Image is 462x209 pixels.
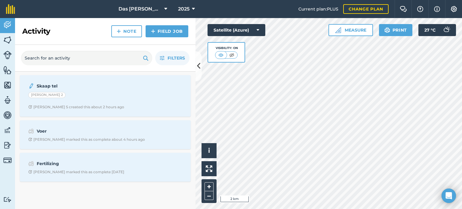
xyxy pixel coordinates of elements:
[384,26,390,34] img: svg+xml;base64,PHN2ZyB4bWxucz0iaHR0cDovL3d3dy53My5vcmcvMjAwMC9zdmciIHdpZHRoPSIxOSIgaGVpZ2h0PSIyNC...
[22,26,50,36] h2: Activity
[28,128,34,135] img: svg+xml;base64,PD94bWwgdmVyc2lvbj0iMS4wIiBlbmNvZGluZz0idXRmLTgiPz4KPCEtLSBHZW5lcmF0b3I6IEFkb2JlIE...
[3,156,12,164] img: svg+xml;base64,PD94bWwgdmVyc2lvbj0iMS4wIiBlbmNvZGluZz0idXRmLTgiPz4KPCEtLSBHZW5lcmF0b3I6IEFkb2JlIE...
[205,191,214,200] button: –
[28,170,32,174] img: Clock with arrow pointing clockwise
[328,24,373,36] button: Measure
[424,24,436,36] span: 27 ° C
[37,83,132,89] strong: Skaap tel
[228,52,236,58] img: svg+xml;base64,PHN2ZyB4bWxucz0iaHR0cDovL3d3dy53My5vcmcvMjAwMC9zdmciIHdpZHRoPSI1MCIgaGVpZ2h0PSI0MC...
[23,124,187,146] a: VoerClock with arrow pointing clockwise[PERSON_NAME] marked this as complete about 4 hours ago
[28,170,124,174] div: [PERSON_NAME] marked this as complete [DATE]
[28,137,32,141] img: Clock with arrow pointing clockwise
[146,25,188,37] a: Field Job
[3,81,12,90] img: svg+xml;base64,PHN2ZyB4bWxucz0iaHR0cDovL3d3dy53My5vcmcvMjAwMC9zdmciIHdpZHRoPSI1NiIgaGVpZ2h0PSI2MC...
[111,25,142,37] a: Note
[202,143,217,158] button: i
[343,4,389,14] a: Change plan
[208,24,265,36] button: Satellite (Azure)
[3,66,12,75] img: svg+xml;base64,PHN2ZyB4bWxucz0iaHR0cDovL3d3dy53My5vcmcvMjAwMC9zdmciIHdpZHRoPSI1NiIgaGVpZ2h0PSI2MC...
[37,160,132,167] strong: Fertilizing
[3,35,12,45] img: svg+xml;base64,PHN2ZyB4bWxucz0iaHR0cDovL3d3dy53My5vcmcvMjAwMC9zdmciIHdpZHRoPSI1NiIgaGVpZ2h0PSI2MC...
[3,51,12,59] img: svg+xml;base64,PD94bWwgdmVyc2lvbj0iMS4wIiBlbmNvZGluZz0idXRmLTgiPz4KPCEtLSBHZW5lcmF0b3I6IEFkb2JlIE...
[417,6,424,12] img: A question mark icon
[28,160,34,167] img: svg+xml;base64,PD94bWwgdmVyc2lvbj0iMS4wIiBlbmNvZGluZz0idXRmLTgiPz4KPCEtLSBHZW5lcmF0b3I6IEFkb2JlIE...
[3,20,12,29] img: svg+xml;base64,PD94bWwgdmVyc2lvbj0iMS4wIiBlbmNvZGluZz0idXRmLTgiPz4KPCEtLSBHZW5lcmF0b3I6IEFkb2JlIE...
[23,156,187,178] a: FertilizingClock with arrow pointing clockwise[PERSON_NAME] marked this as complete [DATE]
[379,24,413,36] button: Print
[3,141,12,150] img: svg+xml;base64,PD94bWwgdmVyc2lvbj0iMS4wIiBlbmNvZGluZz0idXRmLTgiPz4KPCEtLSBHZW5lcmF0b3I6IEFkb2JlIE...
[442,189,456,203] div: Open Intercom Messenger
[3,126,12,135] img: svg+xml;base64,PD94bWwgdmVyc2lvbj0iMS4wIiBlbmNvZGluZz0idXRmLTgiPz4KPCEtLSBHZW5lcmF0b3I6IEFkb2JlIE...
[6,4,15,14] img: fieldmargin Logo
[21,51,152,65] input: Search for an activity
[400,6,407,12] img: Two speech bubbles overlapping with the left bubble in the forefront
[215,46,238,51] div: Visibility: On
[119,5,162,13] span: Das [PERSON_NAME]
[28,82,34,90] img: svg+xml;base64,PD94bWwgdmVyc2lvbj0iMS4wIiBlbmNvZGluZz0idXRmLTgiPz4KPCEtLSBHZW5lcmF0b3I6IEFkb2JlIE...
[155,51,189,65] button: Filters
[3,197,12,202] img: svg+xml;base64,PD94bWwgdmVyc2lvbj0iMS4wIiBlbmNvZGluZz0idXRmLTgiPz4KPCEtLSBHZW5lcmF0b3I6IEFkb2JlIE...
[217,52,225,58] img: svg+xml;base64,PHN2ZyB4bWxucz0iaHR0cDovL3d3dy53My5vcmcvMjAwMC9zdmciIHdpZHRoPSI1MCIgaGVpZ2h0PSI0MC...
[206,165,212,172] img: Four arrows, one pointing top left, one top right, one bottom right and the last bottom left
[37,128,132,134] strong: Voer
[298,6,338,12] span: Current plan : PLUS
[440,24,452,36] img: svg+xml;base64,PD94bWwgdmVyc2lvbj0iMS4wIiBlbmNvZGluZz0idXRmLTgiPz4KPCEtLSBHZW5lcmF0b3I6IEFkb2JlIE...
[23,79,187,113] a: Skaap tel[PERSON_NAME] 2Clock with arrow pointing clockwise[PERSON_NAME] S created this about 2 h...
[178,5,189,13] span: 2025
[205,182,214,191] button: +
[208,147,210,154] span: i
[28,92,66,98] div: [PERSON_NAME] 2
[335,27,341,33] img: Ruler icon
[418,24,456,36] button: 27 °C
[168,55,185,61] span: Filters
[28,137,145,142] div: [PERSON_NAME] marked this as complete about 4 hours ago
[434,5,440,13] img: svg+xml;base64,PHN2ZyB4bWxucz0iaHR0cDovL3d3dy53My5vcmcvMjAwMC9zdmciIHdpZHRoPSIxNyIgaGVpZ2h0PSIxNy...
[3,96,12,105] img: svg+xml;base64,PD94bWwgdmVyc2lvbj0iMS4wIiBlbmNvZGluZz0idXRmLTgiPz4KPCEtLSBHZW5lcmF0b3I6IEFkb2JlIE...
[28,105,124,109] div: [PERSON_NAME] S created this about 2 hours ago
[450,6,457,12] img: A cog icon
[143,54,149,62] img: svg+xml;base64,PHN2ZyB4bWxucz0iaHR0cDovL3d3dy53My5vcmcvMjAwMC9zdmciIHdpZHRoPSIxOSIgaGVpZ2h0PSIyNC...
[3,111,12,120] img: svg+xml;base64,PD94bWwgdmVyc2lvbj0iMS4wIiBlbmNvZGluZz0idXRmLTgiPz4KPCEtLSBHZW5lcmF0b3I6IEFkb2JlIE...
[151,28,155,35] img: svg+xml;base64,PHN2ZyB4bWxucz0iaHR0cDovL3d3dy53My5vcmcvMjAwMC9zdmciIHdpZHRoPSIxNCIgaGVpZ2h0PSIyNC...
[28,105,32,109] img: Clock with arrow pointing clockwise
[117,28,121,35] img: svg+xml;base64,PHN2ZyB4bWxucz0iaHR0cDovL3d3dy53My5vcmcvMjAwMC9zdmciIHdpZHRoPSIxNCIgaGVpZ2h0PSIyNC...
